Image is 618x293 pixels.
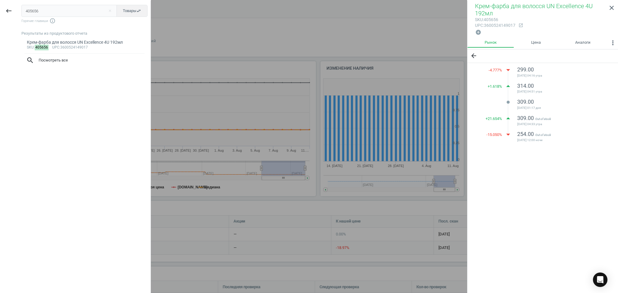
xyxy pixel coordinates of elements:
[116,5,148,17] button: Товарыswap_horiz
[26,56,34,64] i: search
[123,8,141,14] span: Товары
[517,106,603,110] span: [DATE] 01:17 дня
[506,100,510,104] i: lens
[517,83,534,89] span: 314.00
[504,114,513,123] i: arrow_drop_up
[517,122,603,126] span: [DATE] 04:33 утра
[608,4,615,11] i: close
[467,49,480,62] button: arrow_back
[475,23,483,28] span: upc
[5,7,12,14] i: keyboard_backspace
[517,99,534,105] span: 309.00
[488,84,502,89] span: + 1.618 %
[486,132,502,137] span: -15.050 %
[2,4,16,18] button: keyboard_backspace
[517,131,534,137] span: 254.00
[470,52,477,59] i: arrow_back
[35,45,49,50] mark: 405656
[504,82,513,91] i: arrow_drop_up
[27,45,34,49] span: sku
[467,38,514,48] a: Рынок
[21,5,117,17] input: Введите артикул или название продукта
[517,74,603,78] span: [DATE] 04:16 утра
[517,66,534,73] span: 299.00
[26,56,143,64] span: Посмотреть все
[27,39,142,45] div: Крем-фарба для волосся UN Excellence 4U 192мл
[21,18,148,24] span: Горячие главиши
[515,23,523,28] a: open_in_new
[475,29,481,35] i: add_circle
[475,17,483,22] span: sku
[517,138,603,142] span: [DATE] 12:00 ночи
[535,117,551,121] span: Out of stock
[475,29,482,36] button: add_circle
[105,8,114,14] button: Close
[609,39,616,46] i: more_vert
[504,130,513,139] i: arrow_drop_down
[535,133,551,137] span: Out of stock
[21,54,148,67] button: searchПосмотреть все
[518,23,523,28] i: open_in_new
[504,65,513,74] i: arrow_drop_down
[558,38,608,48] a: Аналоги
[517,90,603,94] span: [DATE] 04:51 утра
[517,115,534,121] span: 309.00
[49,18,56,24] i: info_outline
[27,45,142,50] div: : :3600524149017
[475,2,593,17] span: Крем-фарба для волосся UN Excellence 4U 192мл
[52,45,59,49] span: upc
[608,38,618,50] button: more_vert
[136,8,141,13] i: swap_horiz
[514,38,558,48] a: Цена
[475,17,515,23] div: : 405656
[21,31,151,36] div: Результаты из продуктового отчета
[475,23,515,28] div: : 3600524149017
[486,116,502,121] span: + 21.654 %
[489,68,502,73] span: -4.777 %
[593,273,607,287] div: Open Intercom Messenger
